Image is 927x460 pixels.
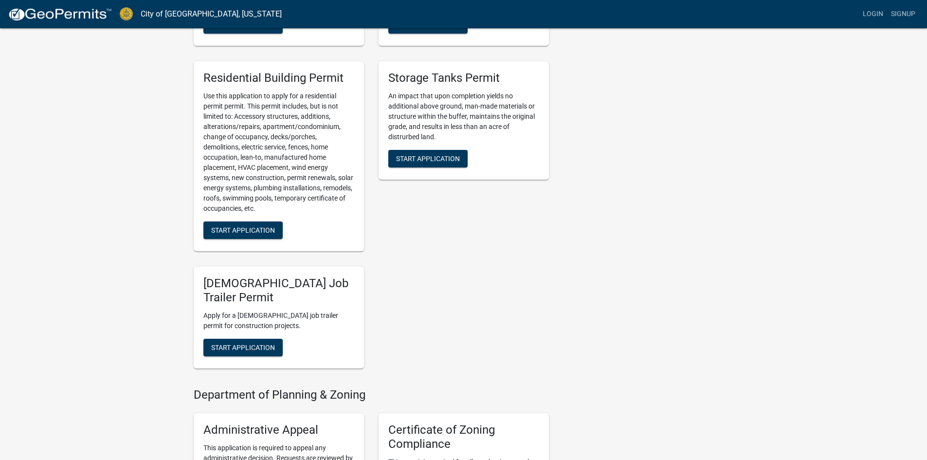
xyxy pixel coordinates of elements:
h5: Administrative Appeal [203,423,354,437]
button: Start Application [203,221,283,239]
span: Start Application [211,21,275,29]
img: City of Jeffersonville, Indiana [120,7,133,20]
button: Start Application [203,339,283,356]
span: Start Application [396,154,460,162]
button: Start Application [388,150,468,167]
a: Login [859,5,887,23]
p: Apply for a [DEMOGRAPHIC_DATA] job trailer permit for construction projects. [203,311,354,331]
a: City of [GEOGRAPHIC_DATA], [US_STATE] [141,6,282,22]
h5: Certificate of Zoning Compliance [388,423,539,451]
p: Use this application to apply for a residential permit permit. This permit includes, but is not l... [203,91,354,214]
span: Start Application [396,21,460,29]
span: Start Application [211,343,275,351]
h5: [DEMOGRAPHIC_DATA] Job Trailer Permit [203,276,354,305]
h5: Storage Tanks Permit [388,71,539,85]
h5: Residential Building Permit [203,71,354,85]
p: An impact that upon completion yields no additional above ground, man-made materials or structure... [388,91,539,142]
h4: Department of Planning & Zoning [194,388,549,402]
span: Start Application [211,226,275,234]
a: Signup [887,5,919,23]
